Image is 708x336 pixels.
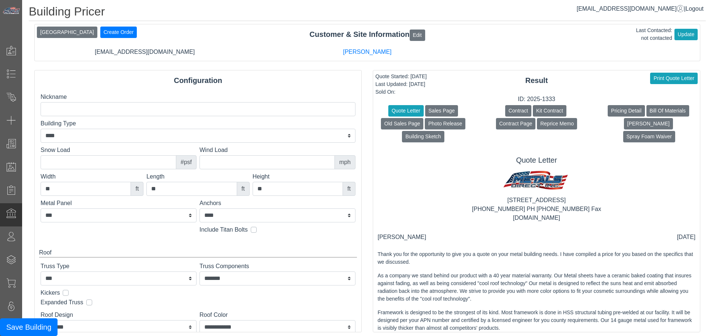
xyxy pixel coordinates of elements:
label: Wind Load [199,146,355,155]
div: mph [334,155,355,169]
button: [GEOGRAPHIC_DATA] [37,27,97,38]
div: Customer & Site Information [35,29,700,41]
div: [STREET_ADDRESS] [PHONE_NUMBER] PH [PHONE_NUMBER] Fax [DOMAIN_NAME] [378,196,695,222]
label: Expanded Truss [41,298,83,307]
label: Metal Panel [41,199,197,208]
label: Nickname [41,93,355,101]
label: Snow Load [41,146,197,155]
label: Include Titan Bolts [199,225,248,234]
img: Metals Direct Inc Logo [2,7,21,15]
button: Quote Letter [388,105,424,117]
button: Photo Release [425,118,465,129]
button: Create Order [100,27,137,38]
button: Contract [505,105,531,117]
label: Truss Components [199,262,355,271]
a: [EMAIL_ADDRESS][DOMAIN_NAME] [577,6,684,12]
div: Last Contacted: not contacted [636,27,672,42]
div: ft [237,182,250,196]
button: Pricing Detail [608,105,645,117]
img: MD logo [500,167,573,196]
div: #psf [176,155,197,169]
button: Spray Foam Waiver [623,131,675,142]
div: [DATE] [677,233,695,242]
div: Last Updated: [DATE] [375,80,427,88]
div: Sold On: [375,88,427,96]
p: Framework is designed to be the strongest of its kind. Most framework is done in HSS structural t... [378,309,695,332]
label: Kickers [41,288,60,297]
label: Truss Type [41,262,197,271]
div: Result [373,75,700,86]
button: Sales Page [425,105,458,117]
button: [PERSON_NAME] [624,118,673,129]
label: Anchors [199,199,355,208]
h5: Quote Letter [378,156,695,164]
div: Roof [39,248,357,257]
button: Contract Page [496,118,536,129]
div: Quote Started: [DATE] [375,73,427,80]
label: Roof Design [41,311,197,319]
div: Configuration [35,75,361,86]
button: Print Quote Letter [650,73,698,84]
label: Length [146,172,249,181]
button: Update [674,29,698,40]
p: As a company we stand behind our product with a 40 year material warranty. Our Metal sheets have ... [378,272,695,303]
div: ID: 2025-1333 [373,95,700,104]
button: Reprice Memo [537,118,577,129]
div: [PERSON_NAME] [378,233,426,242]
label: Roof Color [199,311,355,319]
a: [PERSON_NAME] [343,49,392,55]
span: Logout [686,6,704,12]
div: ft [131,182,143,196]
label: Building Type [41,119,355,128]
button: Building Sketch [402,131,444,142]
h1: Building Pricer [29,4,706,21]
button: Bill Of Materials [646,105,689,117]
div: | [577,4,704,13]
label: Width [41,172,143,181]
div: [EMAIL_ADDRESS][DOMAIN_NAME] [34,48,256,56]
button: Old Sales Page [381,118,423,129]
button: Kit Contract [533,105,566,117]
button: Edit [410,30,425,41]
div: ft [343,182,355,196]
p: Thank you for the opportunity to give you a quote on your metal building needs. I have compiled a... [378,250,695,266]
label: Height [253,172,355,181]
